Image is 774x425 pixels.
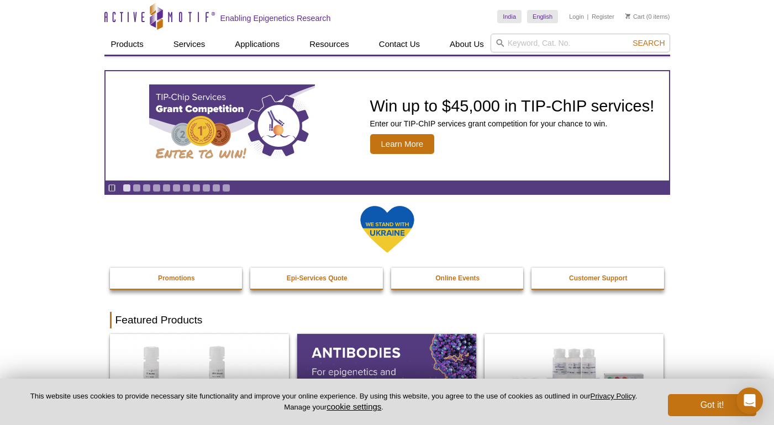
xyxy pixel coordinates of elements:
[110,312,665,328] h2: Featured Products
[162,184,171,192] a: Go to slide 5
[527,10,558,23] a: English
[327,402,381,411] button: cookie settings
[633,39,665,47] span: Search
[287,274,347,282] strong: Epi-Services Quote
[143,184,151,192] a: Go to slide 3
[370,98,655,114] h2: Win up to $45,000 in TIP-ChIP services!
[202,184,210,192] a: Go to slide 9
[435,274,480,282] strong: Online Events
[167,34,212,55] a: Services
[104,34,150,55] a: Products
[228,34,286,55] a: Applications
[497,10,522,23] a: India
[370,119,655,129] p: Enter our TIP-ChIP services grant competition for your chance to win.
[110,268,244,289] a: Promotions
[591,392,635,400] a: Privacy Policy
[250,268,384,289] a: Epi-Services Quote
[587,10,589,23] li: |
[531,268,665,289] a: Customer Support
[106,71,669,180] a: TIP-ChIP Services Grant Competition Win up to $45,000 in TIP-ChIP services! Enter our TIP-ChIP se...
[391,268,525,289] a: Online Events
[212,184,220,192] a: Go to slide 10
[592,13,614,20] a: Register
[625,13,630,19] img: Your Cart
[133,184,141,192] a: Go to slide 2
[625,10,670,23] li: (0 items)
[372,34,427,55] a: Contact Us
[491,34,670,52] input: Keyword, Cat. No.
[158,274,195,282] strong: Promotions
[106,71,669,180] article: TIP-ChIP Services Grant Competition
[569,274,627,282] strong: Customer Support
[360,205,415,254] img: We Stand With Ukraine
[303,34,356,55] a: Resources
[629,38,668,48] button: Search
[370,134,435,154] span: Learn More
[108,184,116,192] a: Toggle autoplay
[123,184,131,192] a: Go to slide 1
[668,394,756,416] button: Got it!
[149,84,315,167] img: TIP-ChIP Services Grant Competition
[220,13,331,23] h2: Enabling Epigenetics Research
[569,13,584,20] a: Login
[443,34,491,55] a: About Us
[222,184,230,192] a: Go to slide 11
[152,184,161,192] a: Go to slide 4
[18,391,650,412] p: This website uses cookies to provide necessary site functionality and improve your online experie...
[192,184,201,192] a: Go to slide 8
[182,184,191,192] a: Go to slide 7
[625,13,645,20] a: Cart
[736,387,763,414] div: Open Intercom Messenger
[172,184,181,192] a: Go to slide 6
